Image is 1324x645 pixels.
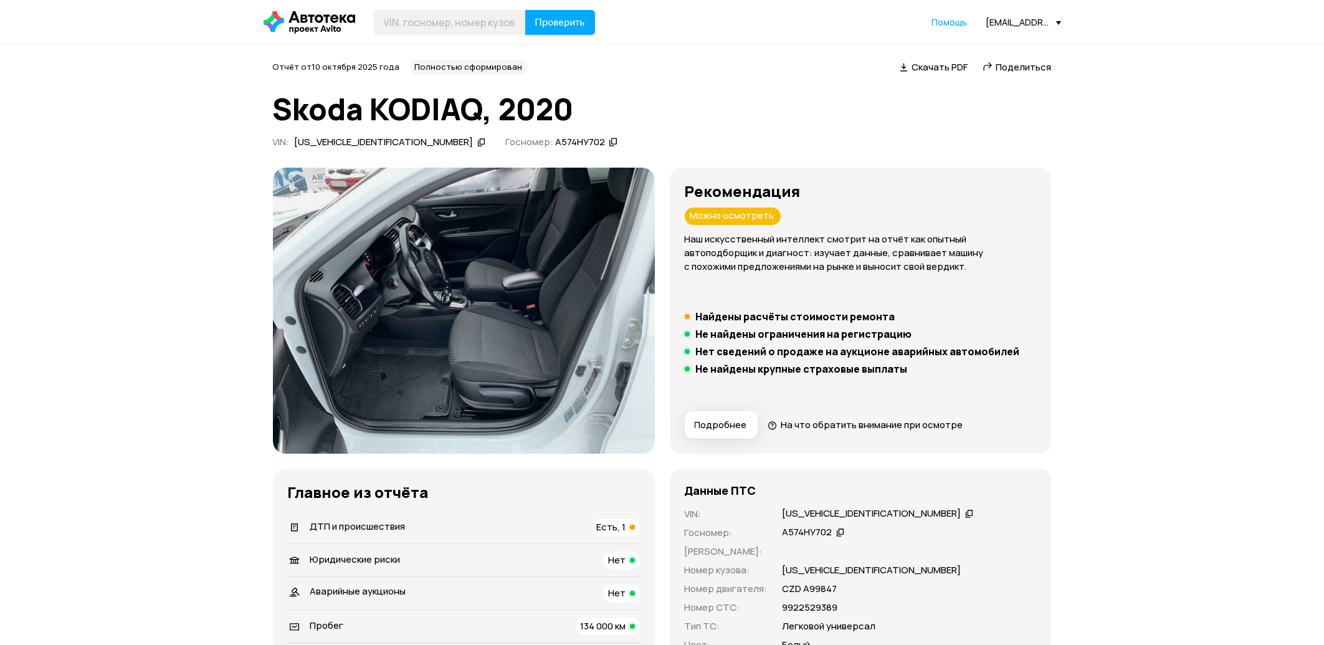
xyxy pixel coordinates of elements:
[685,411,758,439] button: Подробнее
[685,563,768,577] p: Номер кузова :
[986,16,1061,28] div: [EMAIL_ADDRESS][DOMAIN_NAME]
[685,526,768,540] p: Госномер :
[273,92,1052,126] h1: Skoda KODIAQ, 2020
[295,136,474,149] div: [US_VEHICLE_IDENTIFICATION_NUMBER]
[310,520,406,533] span: ДТП и происшествия
[695,419,747,431] span: Подробнее
[410,60,528,75] div: Полностью сформирован
[996,60,1052,74] span: Поделиться
[912,60,968,74] span: Скачать PDF
[696,345,1020,358] h5: Нет сведений о продаже на аукционе аварийных автомобилей
[783,526,832,539] div: А574НУ702
[525,10,595,35] button: Проверить
[783,619,876,633] p: Легковой универсал
[696,363,908,375] h5: Не найдены крупные страховые выплаты
[310,585,406,598] span: Аварийные аукционы
[273,61,400,72] span: Отчёт от 10 октября 2025 года
[535,17,585,27] span: Проверить
[555,136,605,149] div: А574НУ702
[900,60,968,74] a: Скачать PDF
[374,10,526,35] input: VIN, госномер, номер кузова
[685,183,1037,200] h3: Рекомендация
[685,484,756,497] h4: Данные ПТС
[609,553,626,566] span: Нет
[685,507,768,521] p: VIN :
[310,619,344,632] span: Пробег
[273,135,290,148] span: VIN :
[310,553,401,566] span: Юридические риски
[609,586,626,600] span: Нет
[685,601,768,614] p: Номер СТС :
[685,545,768,558] p: [PERSON_NAME] :
[288,484,640,501] h3: Главное из отчёта
[505,135,553,148] span: Госномер:
[932,16,968,28] span: Помощь
[696,310,895,323] h5: Найдены расчёты стоимости ремонта
[768,418,963,431] a: На что обратить внимание при осмотре
[685,619,768,633] p: Тип ТС :
[685,208,781,225] div: Можно осмотреть
[696,328,912,340] h5: Не найдены ограничения на регистрацию
[685,582,768,596] p: Номер двигателя :
[685,232,1037,274] p: Наш искусственный интеллект смотрит на отчёт как опытный автоподборщик и диагност: изучает данные...
[983,60,1052,74] a: Поделиться
[581,619,626,633] span: 134 000 км
[932,16,968,29] a: Помощь
[597,520,626,533] span: Есть, 1
[783,563,961,577] p: [US_VEHICLE_IDENTIFICATION_NUMBER]
[783,582,837,596] p: СZD А99847
[781,418,963,431] span: На что обратить внимание при осмотре
[783,601,838,614] p: 9922529389
[783,507,961,520] div: [US_VEHICLE_IDENTIFICATION_NUMBER]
